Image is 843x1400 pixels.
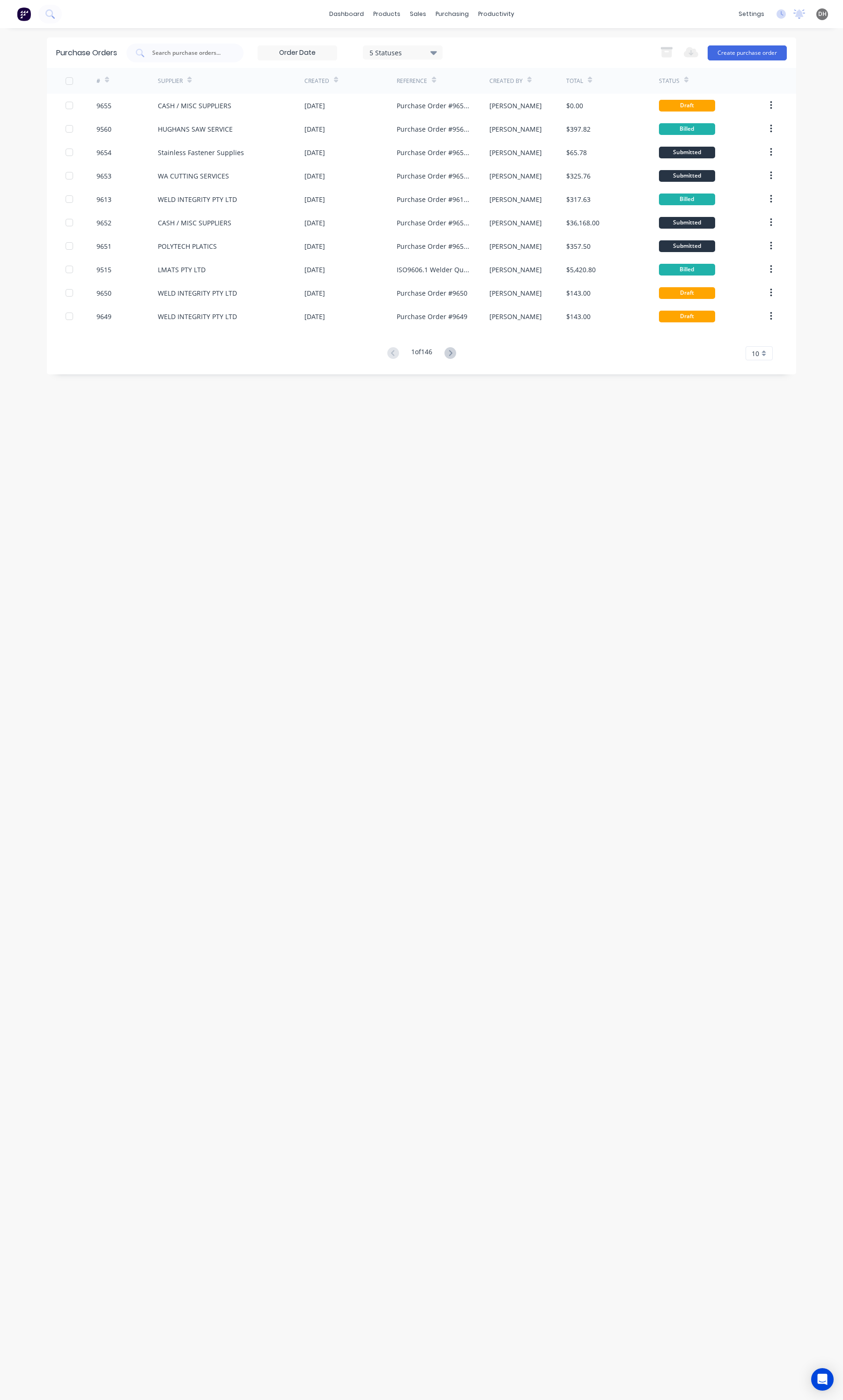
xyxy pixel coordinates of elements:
div: Purchase Order #9649 [397,312,467,321]
div: $397.82 [566,124,591,134]
div: sales [405,7,431,21]
div: Purchase Order #9560 - HUGHANS SAW SERVICE [397,124,470,134]
div: [PERSON_NAME] [489,101,542,111]
div: [DATE] [304,124,325,134]
div: purchasing [431,7,473,21]
div: 9649 [96,312,111,321]
div: 1 of 146 [411,347,432,360]
div: Submitted [659,217,715,229]
div: Purchase Order #9653 - WA CUTTING SERVICES [397,171,470,181]
div: Draft [659,100,715,112]
div: [PERSON_NAME] [489,312,542,321]
div: Submitted [659,240,715,252]
div: POLYTECH PLATICS [158,241,217,251]
div: 9653 [96,171,111,181]
div: Status [659,77,680,85]
div: WELD INTEGRITY PTY LTD [158,194,237,204]
div: Purchase Orders [56,47,117,59]
button: Create purchase order [708,45,787,60]
div: [DATE] [304,288,325,298]
div: # [96,77,100,85]
div: $65.78 [566,148,587,157]
div: Submitted [659,170,715,182]
div: 9613 [96,194,111,204]
div: LMATS PTY LTD [158,265,206,275]
div: Billed [659,194,715,205]
div: productivity [473,7,519,21]
div: Draft [659,311,715,322]
div: products [369,7,405,21]
div: [PERSON_NAME] [489,265,542,275]
div: Open Intercom Messenger [811,1368,834,1391]
div: Purchase Order #9652 - CASH / MISC SUPPLIERS [397,218,470,228]
div: Total [566,77,583,85]
div: WELD INTEGRITY PTY LTD [158,288,237,298]
span: DH [818,10,827,18]
div: $143.00 [566,288,591,298]
div: Billed [659,264,715,276]
div: 9651 [96,241,111,251]
div: 9515 [96,265,111,275]
div: Purchase Order #9654 - Stainless Fastener Supplies [397,148,470,157]
div: Billed [659,123,715,135]
div: CASH / MISC SUPPLIERS [158,101,231,111]
span: 10 [752,349,759,358]
div: $317.63 [566,194,591,204]
div: Created By [489,77,523,85]
div: [DATE] [304,148,325,157]
div: [DATE] [304,241,325,251]
div: $143.00 [566,312,591,321]
div: HUGHANS SAW SERVICE [158,124,233,134]
div: 9652 [96,218,111,228]
input: Order Date [258,46,337,60]
div: [PERSON_NAME] [489,218,542,228]
div: settings [734,7,769,21]
div: $325.76 [566,171,591,181]
div: Purchase Order #9655 - CASH / MISC SUPPLIERS [397,101,470,111]
div: [PERSON_NAME] [489,171,542,181]
div: [PERSON_NAME] [489,241,542,251]
div: 9654 [96,148,111,157]
a: dashboard [325,7,369,21]
div: [DATE] [304,194,325,204]
div: [DATE] [304,265,325,275]
div: [DATE] [304,171,325,181]
div: Created [304,77,329,85]
div: 9560 [96,124,111,134]
div: CASH / MISC SUPPLIERS [158,218,231,228]
div: Purchase Order #9650 [397,288,467,298]
div: 5 Statuses [370,47,436,57]
div: [DATE] [304,312,325,321]
div: Supplier [158,77,183,85]
div: 9655 [96,101,111,111]
div: ISO9606.1 Welder Qualifications Xero PO #PO-1466 [397,265,470,275]
div: Draft [659,287,715,299]
img: Factory [17,7,31,21]
div: $0.00 [566,101,583,111]
div: WELD INTEGRITY PTY LTD [158,312,237,321]
div: 9650 [96,288,111,298]
div: $36,168.00 [566,218,599,228]
div: Purchase Order #9651 - POLYTECH PLATICS [397,241,470,251]
div: [PERSON_NAME] [489,148,542,157]
div: [DATE] [304,218,325,228]
div: [PERSON_NAME] [489,124,542,134]
div: [DATE] [304,101,325,111]
div: WA CUTTING SERVICES [158,171,229,181]
div: [PERSON_NAME] [489,288,542,298]
div: Stainless Fastener Supplies [158,148,244,157]
div: Purchase Order #9613 SO#6159 [397,194,470,204]
div: [PERSON_NAME] [489,194,542,204]
div: $5,420.80 [566,265,596,275]
input: Search purchase orders... [151,48,229,58]
div: Reference [397,77,427,85]
div: Submitted [659,147,715,158]
div: $357.50 [566,241,591,251]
